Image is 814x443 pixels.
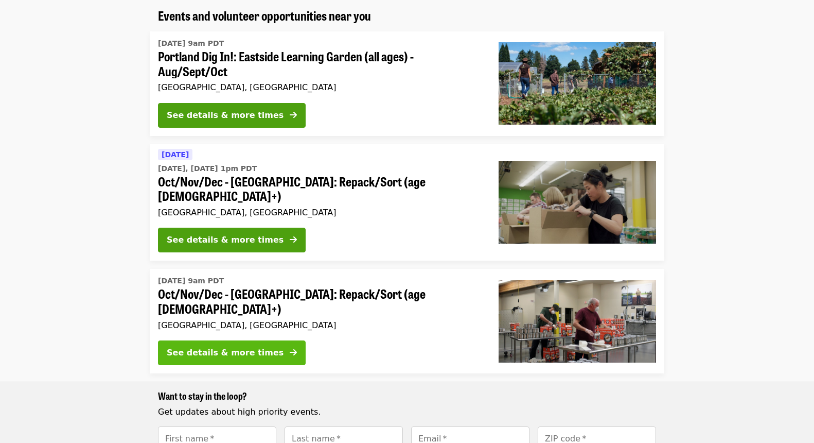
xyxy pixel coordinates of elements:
div: See details & more times [167,347,284,359]
time: [DATE], [DATE] 1pm PDT [158,163,257,174]
i: arrow-right icon [290,235,297,245]
span: Want to stay in the loop? [158,389,247,402]
img: Oct/Nov/Dec - Portland: Repack/Sort (age 8+) organized by Oregon Food Bank [499,161,656,244]
a: See details for "Portland Dig In!: Eastside Learning Garden (all ages) - Aug/Sept/Oct" [150,31,664,136]
div: [GEOGRAPHIC_DATA], [GEOGRAPHIC_DATA] [158,208,482,217]
button: See details & more times [158,228,306,252]
a: See details for "Oct/Nov/Dec - Portland: Repack/Sort (age 8+)" [150,144,664,261]
i: arrow-right icon [290,348,297,357]
span: Portland Dig In!: Eastside Learning Garden (all ages) - Aug/Sept/Oct [158,49,482,79]
div: See details & more times [167,234,284,246]
span: Oct/Nov/Dec - [GEOGRAPHIC_DATA]: Repack/Sort (age [DEMOGRAPHIC_DATA]+) [158,174,482,204]
div: [GEOGRAPHIC_DATA], [GEOGRAPHIC_DATA] [158,82,482,92]
button: See details & more times [158,340,306,365]
i: arrow-right icon [290,110,297,120]
div: [GEOGRAPHIC_DATA], [GEOGRAPHIC_DATA] [158,320,482,330]
img: Portland Dig In!: Eastside Learning Garden (all ages) - Aug/Sept/Oct organized by Oregon Food Bank [499,42,656,125]
div: See details & more times [167,109,284,122]
span: Events and volunteer opportunities near you [158,6,371,24]
span: Oct/Nov/Dec - [GEOGRAPHIC_DATA]: Repack/Sort (age [DEMOGRAPHIC_DATA]+) [158,286,482,316]
time: [DATE] 9am PDT [158,276,224,286]
a: See details for "Oct/Nov/Dec - Portland: Repack/Sort (age 16+)" [150,269,664,373]
span: Get updates about high priority events. [158,407,321,417]
span: [DATE] [162,150,189,159]
button: See details & more times [158,103,306,128]
time: [DATE] 9am PDT [158,38,224,49]
img: Oct/Nov/Dec - Portland: Repack/Sort (age 16+) organized by Oregon Food Bank [499,280,656,363]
